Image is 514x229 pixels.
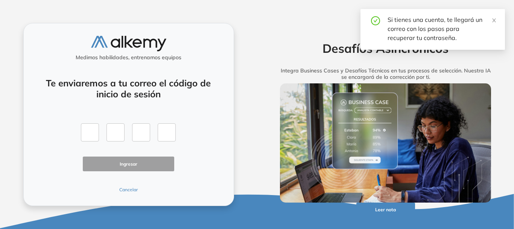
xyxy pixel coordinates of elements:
div: Si tienes una cuenta, te llegará un correo con los pasos para recuperar tu contraseña. [388,15,496,42]
h4: Te enviaremos a tu correo el código de inicio de sesión [44,78,214,100]
h5: Integra Business Cases y Desafíos Técnicos en tus procesos de selección. Nuestra IA se encargará ... [268,68,503,80]
div: Widget de chat [379,141,514,229]
button: Leer nota [356,203,415,217]
h5: Medimos habilidades, entrenamos equipos [27,54,231,61]
img: img-more-info [280,83,491,203]
button: Ingresar [83,157,175,171]
button: Cancelar [83,186,175,193]
img: logo-alkemy [91,36,166,51]
span: check-circle [371,15,380,25]
h2: Desafíos Asincrónicos [268,41,503,55]
iframe: Chat Widget [379,141,514,229]
span: close [491,18,497,23]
